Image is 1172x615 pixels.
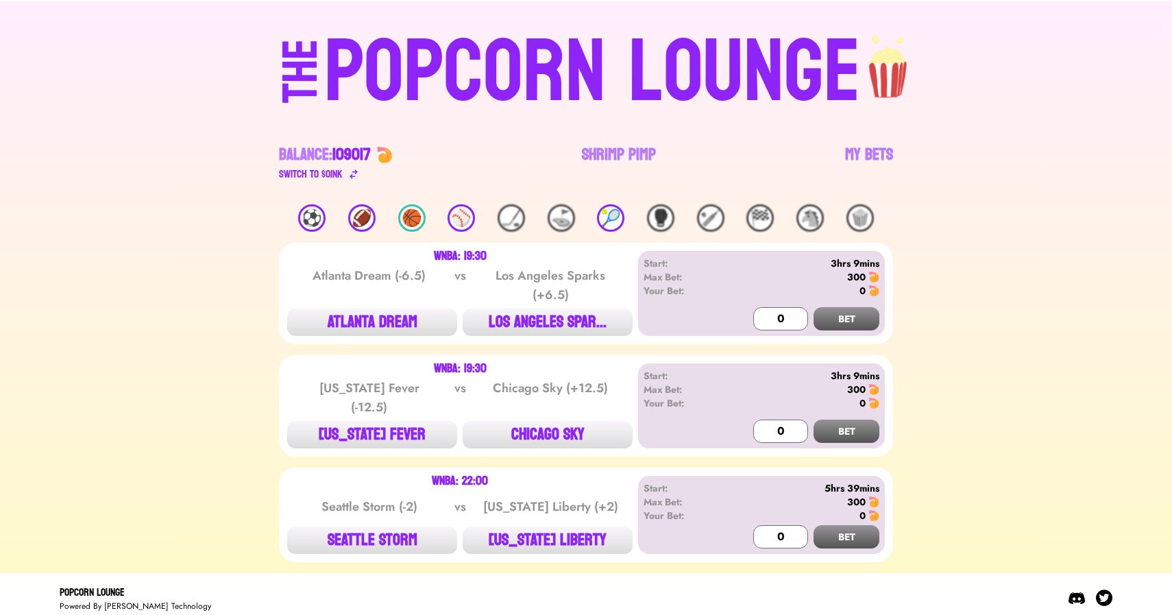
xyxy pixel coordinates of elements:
[164,23,1008,117] a: THEPOPCORN LOUNGEpopcorn
[332,140,371,169] span: 109017
[644,396,722,410] div: Your Bet:
[847,495,866,509] div: 300
[868,510,879,521] img: 🍤
[859,284,866,298] div: 0
[279,166,343,182] div: Switch to $ OINK
[434,363,487,374] div: WNBA: 19:30
[452,497,469,516] div: vs
[376,147,393,163] img: 🍤
[348,204,376,232] div: 🏈
[746,204,774,232] div: 🏁
[463,527,633,554] button: [US_STATE] LIBERTY
[647,204,674,232] div: 🥊
[644,284,722,298] div: Your Bet:
[548,204,575,232] div: ⛳️
[398,204,426,232] div: 🏀
[597,204,624,232] div: 🎾
[859,509,866,522] div: 0
[644,270,722,284] div: Max Bet:
[60,601,211,612] div: Powered By [PERSON_NAME] Technology
[644,495,722,509] div: Max Bet:
[276,39,326,130] div: THE
[722,256,879,270] div: 3hrs 9mins
[868,285,879,296] img: 🍤
[300,378,439,417] div: [US_STATE] Fever (-12.5)
[814,525,879,548] button: BET
[452,378,469,417] div: vs
[644,369,722,383] div: Start:
[582,144,656,182] a: Shrimp Pimp
[60,584,211,601] div: Popcorn Lounge
[868,384,879,395] img: 🍤
[847,270,866,284] div: 300
[481,378,620,417] div: Chicago Sky (+12.5)
[861,23,917,100] img: popcorn
[324,29,861,117] div: POPCORN LOUNGE
[298,204,326,232] div: ⚽️
[868,496,879,507] img: 🍤
[452,266,469,304] div: vs
[1069,590,1085,606] img: Discord
[845,144,893,182] a: My Bets
[697,204,724,232] div: 🏏
[300,497,439,516] div: Seattle Storm (-2)
[814,420,879,443] button: BET
[847,383,866,396] div: 300
[644,383,722,396] div: Max Bet:
[722,369,879,383] div: 3hrs 9mins
[481,497,620,516] div: [US_STATE] Liberty (+2)
[287,527,457,554] button: SEATTLE STORM
[287,309,457,336] button: ATLANTA DREAM
[432,476,488,487] div: WNBA: 22:00
[300,266,439,304] div: Atlanta Dream (-6.5)
[722,481,879,495] div: 5hrs 39mins
[498,204,525,232] div: 🏒
[287,421,457,448] button: [US_STATE] FEVER
[796,204,824,232] div: 🐴
[434,251,487,262] div: WNBA: 19:30
[859,396,866,410] div: 0
[463,309,633,336] button: LOS ANGELES SPAR...
[448,204,475,232] div: ⚾️
[868,272,879,282] img: 🍤
[463,421,633,448] button: CHICAGO SKY
[1096,590,1112,606] img: Twitter
[814,307,879,330] button: BET
[644,256,722,270] div: Start:
[279,144,371,166] div: Balance:
[846,204,874,232] div: 🍿
[481,266,620,304] div: Los Angeles Sparks (+6.5)
[644,481,722,495] div: Start:
[868,398,879,409] img: 🍤
[644,509,722,522] div: Your Bet:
